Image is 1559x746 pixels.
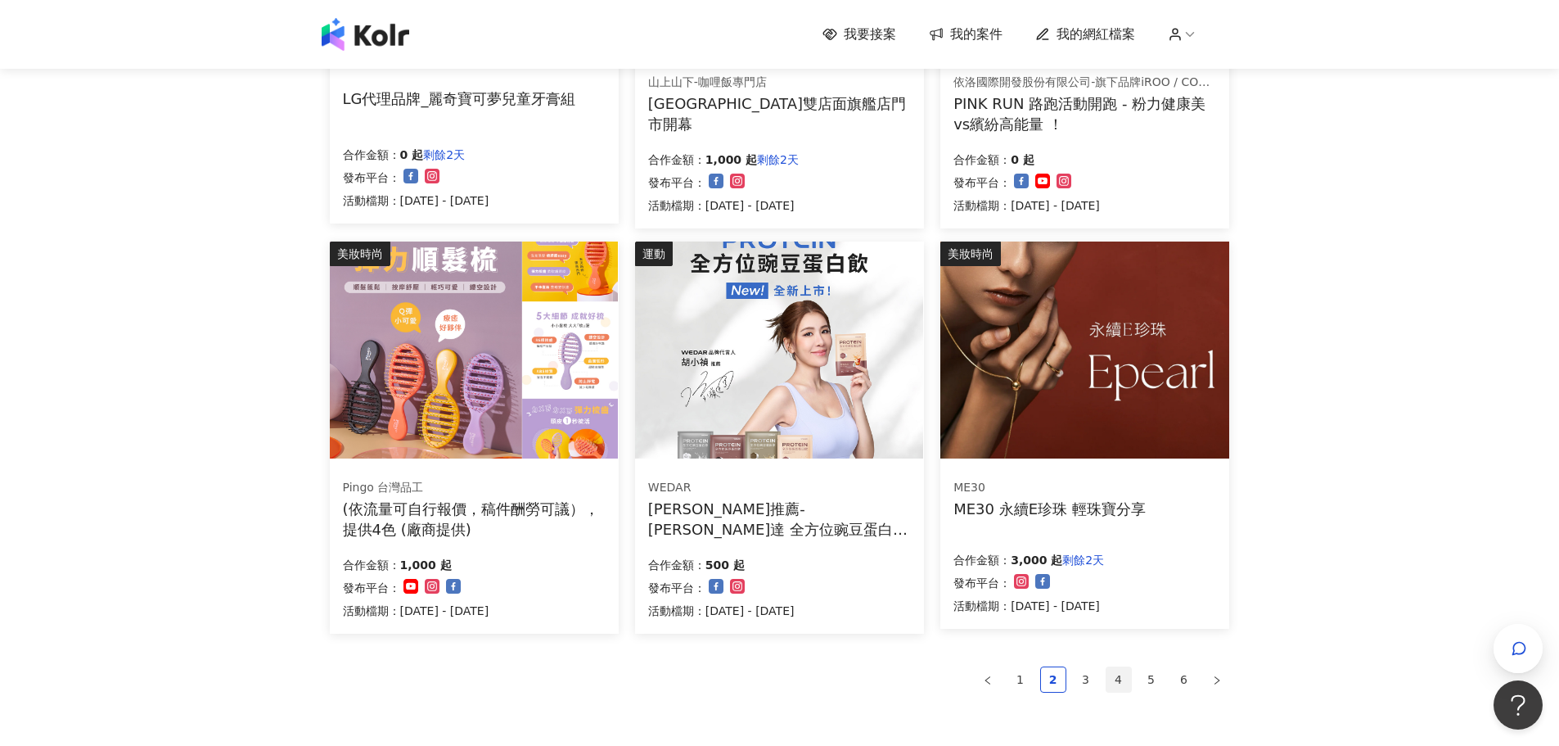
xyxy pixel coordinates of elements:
span: right [1212,676,1222,685]
p: 活動檔期：[DATE] - [DATE] [343,191,489,210]
li: 1 [1007,667,1034,693]
p: 0 起 [400,145,424,165]
div: 運動 [635,242,673,266]
a: 我的網紅檔案 [1035,25,1135,43]
p: 剩餘2天 [757,150,799,170]
p: 3,000 起 [1011,550,1062,570]
div: [PERSON_NAME]推薦-[PERSON_NAME]達 全方位豌豆蛋白飲 (互惠合作檔） [648,499,911,540]
p: 發布平台： [648,173,705,192]
p: 活動檔期：[DATE] - [DATE] [648,601,795,621]
img: Pingo 台灣品工 TRAVEL Qmini 彈力順髮梳 [330,242,618,459]
li: 6 [1171,667,1197,693]
span: 我的案件 [950,25,1003,43]
div: LG代理品牌_麗奇寶可夢兒童牙膏組 [343,88,576,109]
div: 美妝時尚 [330,242,390,266]
p: 發布平台： [953,173,1011,192]
a: 我要接案 [822,25,896,43]
p: 發布平台： [953,573,1011,593]
span: 我要接案 [844,25,896,43]
img: logo [322,18,409,51]
p: 0 起 [1011,150,1034,170]
button: right [1204,667,1230,693]
div: Pingo 台灣品工 [343,480,605,496]
div: 依洛國際開發股份有限公司-旗下品牌iROO / COZY PUNCH [953,75,1215,91]
div: 美妝時尚 [940,242,1001,266]
p: 剩餘2天 [423,145,465,165]
a: 1 [1008,667,1033,692]
img: ME30 永續E珍珠 系列輕珠寶 [940,242,1228,459]
p: 1,000 起 [400,555,452,575]
li: 4 [1106,667,1132,693]
li: Previous Page [975,667,1001,693]
p: 發布平台： [648,578,705,598]
li: 3 [1073,667,1099,693]
p: 500 起 [705,555,745,575]
p: 活動檔期：[DATE] - [DATE] [343,601,489,621]
p: 活動檔期：[DATE] - [DATE] [953,196,1100,215]
a: 5 [1139,667,1164,692]
span: 我的網紅檔案 [1057,25,1135,43]
p: 合作金額： [953,550,1011,570]
div: (依流量可自行報價，稿件酬勞可議），提供4色 (廠商提供) [343,499,606,540]
a: 6 [1172,667,1196,692]
p: 發布平台： [343,168,400,188]
li: 5 [1138,667,1165,693]
button: left [975,667,1001,693]
a: 4 [1106,667,1131,692]
img: WEDAR薇達 全方位豌豆蛋白飲 [635,242,923,459]
p: 活動檔期：[DATE] - [DATE] [953,596,1104,616]
div: PINK RUN 路跑活動開跑 - 粉力健康美vs繽紛高能量 ！ [953,93,1216,134]
iframe: Help Scout Beacon - Open [1494,680,1543,730]
li: 2 [1040,667,1066,693]
div: ME30 永續E珍珠 輕珠寶分享 [953,499,1146,519]
p: 活動檔期：[DATE] - [DATE] [648,196,799,215]
div: WEDAR [648,480,910,496]
li: Next Page [1204,667,1230,693]
div: ME30 [953,480,1146,496]
span: left [983,676,993,685]
a: 2 [1041,667,1066,692]
a: 3 [1074,667,1098,692]
p: 合作金額： [648,555,705,575]
p: 合作金額： [343,145,400,165]
a: 我的案件 [929,25,1003,43]
div: [GEOGRAPHIC_DATA]雙店面旗艦店門市開幕 [648,93,911,134]
div: 山上山下-咖哩飯專門店 [648,75,910,91]
p: 剩餘2天 [1062,550,1104,570]
p: 合作金額： [953,150,1011,170]
p: 發布平台： [343,578,400,598]
p: 合作金額： [343,555,400,575]
p: 合作金額： [648,150,705,170]
p: 1,000 起 [705,150,757,170]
